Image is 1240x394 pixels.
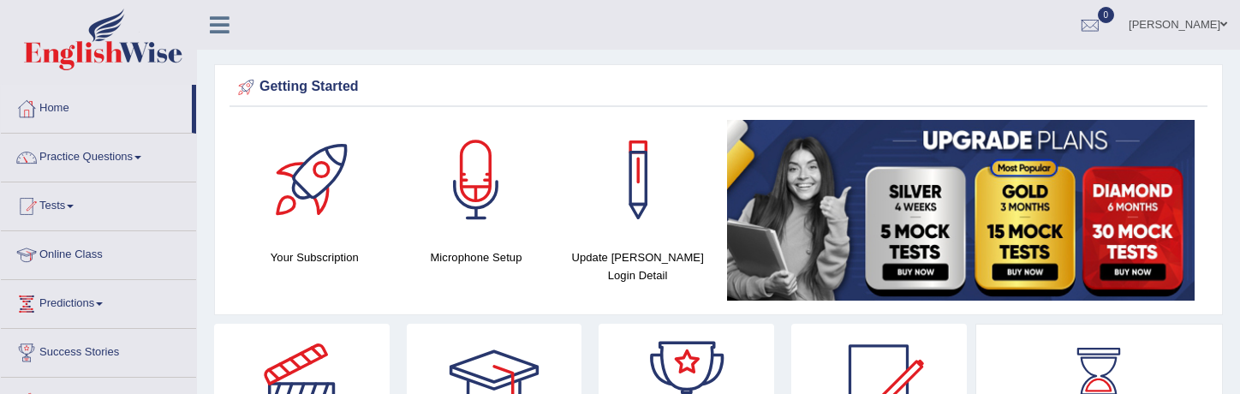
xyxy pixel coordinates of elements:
h4: Update [PERSON_NAME] Login Detail [565,248,710,284]
a: Tests [1,182,196,225]
div: Getting Started [234,75,1203,100]
a: Practice Questions [1,134,196,176]
a: Success Stories [1,329,196,372]
a: Predictions [1,280,196,323]
img: small5.jpg [727,120,1195,301]
a: Home [1,85,192,128]
span: 0 [1098,7,1115,23]
a: Online Class [1,231,196,274]
h4: Your Subscription [242,248,387,266]
h4: Microphone Setup [404,248,549,266]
